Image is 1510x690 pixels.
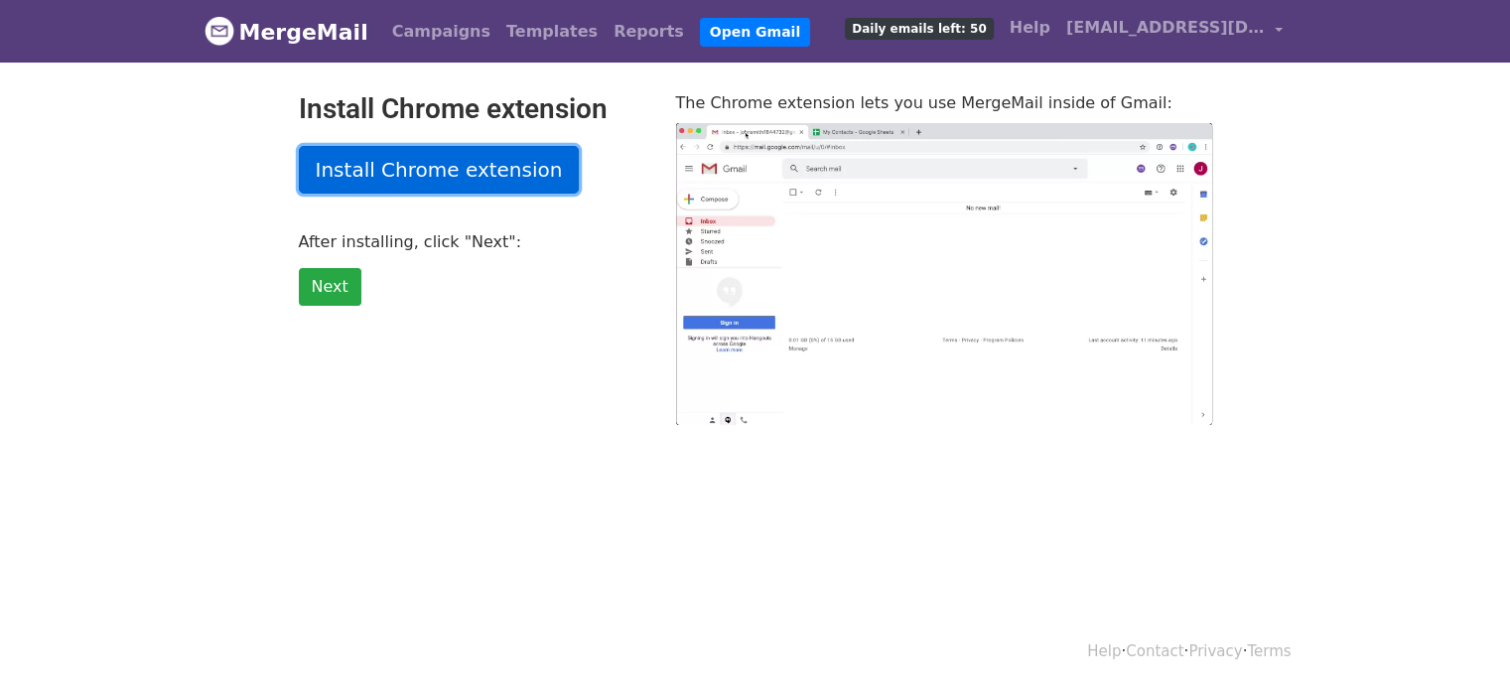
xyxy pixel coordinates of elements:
a: Campaigns [384,12,498,52]
a: Daily emails left: 50 [837,8,1001,48]
span: Daily emails left: 50 [845,18,993,40]
p: After installing, click "Next": [299,231,646,252]
a: Terms [1247,642,1291,660]
iframe: Chat Widget [1411,595,1510,690]
a: Open Gmail [700,18,810,47]
a: Privacy [1188,642,1242,660]
a: Templates [498,12,606,52]
a: Install Chrome extension [299,146,580,194]
a: Help [1087,642,1121,660]
a: Reports [606,12,692,52]
a: [EMAIL_ADDRESS][DOMAIN_NAME] [1058,8,1291,55]
a: MergeMail [205,11,368,53]
a: Help [1002,8,1058,48]
a: Next [299,268,361,306]
img: MergeMail logo [205,16,234,46]
h2: Install Chrome extension [299,92,646,126]
a: Contact [1126,642,1183,660]
span: [EMAIL_ADDRESS][DOMAIN_NAME] [1066,16,1265,40]
p: The Chrome extension lets you use MergeMail inside of Gmail: [676,92,1212,113]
